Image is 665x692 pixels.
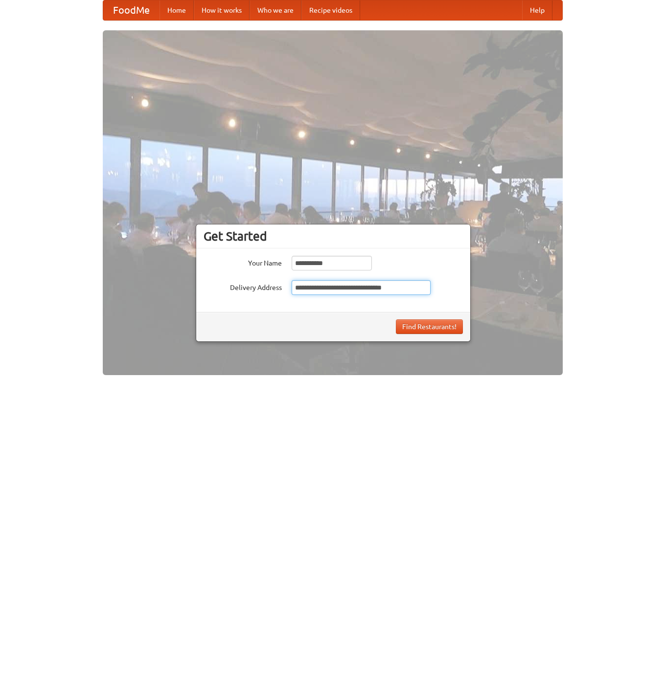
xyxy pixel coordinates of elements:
a: Recipe videos [301,0,360,20]
button: Find Restaurants! [396,319,463,334]
a: FoodMe [103,0,160,20]
label: Delivery Address [204,280,282,292]
label: Your Name [204,256,282,268]
a: Help [522,0,552,20]
a: How it works [194,0,250,20]
a: Who we are [250,0,301,20]
h3: Get Started [204,229,463,244]
a: Home [160,0,194,20]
